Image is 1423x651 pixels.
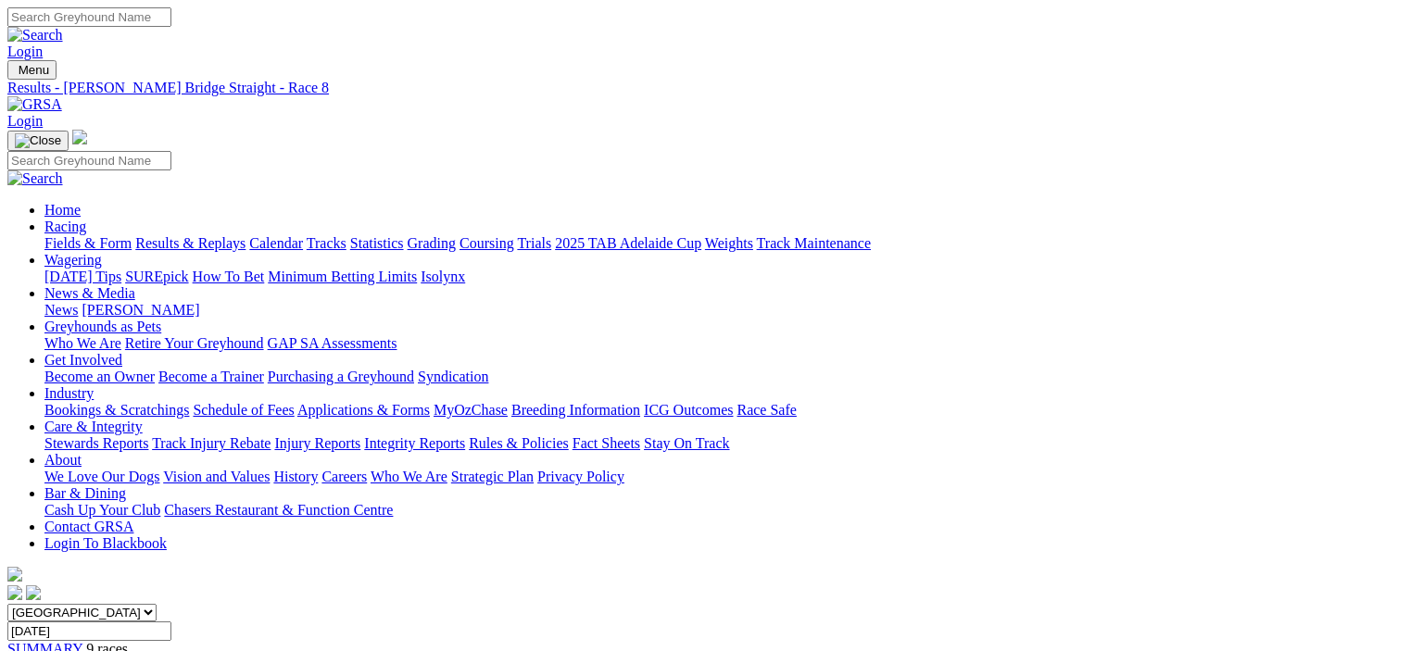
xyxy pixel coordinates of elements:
[451,469,534,484] a: Strategic Plan
[517,235,551,251] a: Trials
[163,469,270,484] a: Vision and Values
[44,335,1402,352] div: Greyhounds as Pets
[7,170,63,187] img: Search
[44,202,81,218] a: Home
[7,113,43,129] a: Login
[273,469,318,484] a: History
[7,585,22,600] img: facebook.svg
[44,235,1402,252] div: Racing
[644,435,729,451] a: Stay On Track
[7,80,1402,96] a: Results - [PERSON_NAME] Bridge Straight - Race 8
[44,452,82,468] a: About
[274,435,360,451] a: Injury Reports
[44,419,143,434] a: Care & Integrity
[44,219,86,234] a: Racing
[44,302,78,318] a: News
[573,435,640,451] a: Fact Sheets
[555,235,701,251] a: 2025 TAB Adelaide Cup
[7,60,57,80] button: Toggle navigation
[371,469,447,484] a: Who We Are
[350,235,404,251] a: Statistics
[434,402,508,418] a: MyOzChase
[44,269,1402,285] div: Wagering
[82,302,199,318] a: [PERSON_NAME]
[537,469,624,484] a: Privacy Policy
[152,435,271,451] a: Track Injury Rebate
[44,402,1402,419] div: Industry
[757,235,871,251] a: Track Maintenance
[460,235,514,251] a: Coursing
[15,133,61,148] img: Close
[44,502,1402,519] div: Bar & Dining
[7,44,43,59] a: Login
[321,469,367,484] a: Careers
[268,369,414,384] a: Purchasing a Greyhound
[44,319,161,334] a: Greyhounds as Pets
[44,519,133,534] a: Contact GRSA
[44,435,1402,452] div: Care & Integrity
[7,7,171,27] input: Search
[44,252,102,268] a: Wagering
[418,369,488,384] a: Syndication
[7,621,171,641] input: Select date
[307,235,346,251] a: Tracks
[268,335,397,351] a: GAP SA Assessments
[297,402,430,418] a: Applications & Forms
[469,435,569,451] a: Rules & Policies
[44,469,159,484] a: We Love Our Dogs
[705,235,753,251] a: Weights
[421,269,465,284] a: Isolynx
[44,269,121,284] a: [DATE] Tips
[135,235,246,251] a: Results & Replays
[44,235,132,251] a: Fields & Form
[26,585,41,600] img: twitter.svg
[44,352,122,368] a: Get Involved
[44,285,135,301] a: News & Media
[511,402,640,418] a: Breeding Information
[164,502,393,518] a: Chasers Restaurant & Function Centre
[193,269,265,284] a: How To Bet
[158,369,264,384] a: Become a Trainer
[44,535,167,551] a: Login To Blackbook
[44,502,160,518] a: Cash Up Your Club
[44,369,1402,385] div: Get Involved
[7,96,62,113] img: GRSA
[268,269,417,284] a: Minimum Betting Limits
[44,302,1402,319] div: News & Media
[644,402,733,418] a: ICG Outcomes
[193,402,294,418] a: Schedule of Fees
[44,435,148,451] a: Stewards Reports
[7,131,69,151] button: Toggle navigation
[7,151,171,170] input: Search
[44,402,189,418] a: Bookings & Scratchings
[44,369,155,384] a: Become an Owner
[44,469,1402,485] div: About
[44,485,126,501] a: Bar & Dining
[249,235,303,251] a: Calendar
[7,27,63,44] img: Search
[7,567,22,582] img: logo-grsa-white.png
[72,130,87,144] img: logo-grsa-white.png
[44,385,94,401] a: Industry
[19,63,49,77] span: Menu
[125,269,188,284] a: SUREpick
[44,335,121,351] a: Who We Are
[408,235,456,251] a: Grading
[737,402,796,418] a: Race Safe
[125,335,264,351] a: Retire Your Greyhound
[364,435,465,451] a: Integrity Reports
